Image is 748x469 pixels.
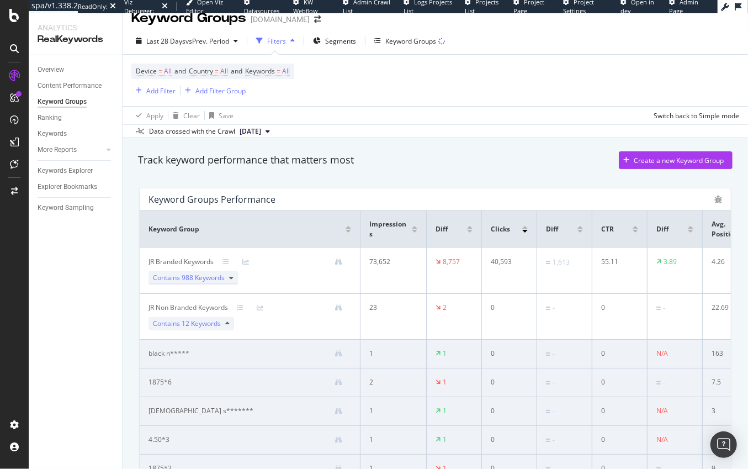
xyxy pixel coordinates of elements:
[712,349,745,359] div: 163
[148,435,169,445] div: 4.50*3
[601,224,614,234] span: CTR
[656,435,668,445] div: N/A
[491,257,524,267] div: 40,593
[38,144,77,156] div: More Reports
[38,64,64,76] div: Overview
[491,349,524,359] div: 0
[546,352,550,356] img: Equal
[277,66,280,76] span: =
[38,128,67,140] div: Keywords
[168,107,200,124] button: Clear
[148,377,172,387] div: 1875*6
[546,381,550,384] img: Equal
[369,435,412,445] div: 1
[148,303,228,313] div: JR Non Branded Keywords
[146,36,185,46] span: Last 28 Days
[149,127,235,136] div: Data crossed with the Crawl
[369,406,412,416] div: 1
[131,9,246,28] div: Keyword Groups
[443,377,447,387] div: 1
[385,36,436,46] div: Keyword Groups
[634,156,724,165] div: Create a new Keyword Group
[656,406,668,416] div: N/A
[309,32,360,50] button: Segments
[656,307,661,310] img: Equal
[252,32,299,50] button: Filters
[38,112,62,124] div: Ranking
[325,36,356,46] span: Segments
[148,257,214,267] div: JR Branded Keywords
[712,303,745,313] div: 22.69
[38,144,103,156] a: More Reports
[38,64,114,76] a: Overview
[245,66,275,76] span: Keywords
[138,153,354,167] div: Track keyword performance that matters most
[38,80,102,92] div: Content Performance
[131,84,176,97] button: Add Filter
[712,377,745,387] div: 7.5
[220,64,228,79] span: All
[38,33,113,46] div: RealKeywords
[136,66,157,76] span: Device
[38,165,93,177] div: Keywords Explorer
[553,435,555,445] div: -
[195,86,246,96] div: Add Filter Group
[546,439,550,442] img: Equal
[601,377,634,387] div: 0
[78,2,108,11] div: ReadOnly:
[601,303,634,313] div: 0
[189,66,213,76] span: Country
[443,303,447,313] div: 2
[185,36,229,46] span: vs Prev. Period
[553,303,555,313] div: -
[164,64,172,79] span: All
[158,66,162,76] span: =
[369,303,412,313] div: 23
[712,257,745,267] div: 4.26
[663,378,665,388] div: -
[282,64,290,79] span: All
[38,181,114,193] a: Explorer Bookmarks
[370,32,449,50] button: Keyword Groups
[491,303,524,313] div: 0
[663,303,665,313] div: -
[235,125,274,138] button: [DATE]
[153,273,225,283] span: Contains
[369,219,409,239] span: Impressions
[38,112,114,124] a: Ranking
[443,435,447,445] div: 1
[148,224,199,234] span: Keyword Group
[131,107,163,124] button: Apply
[546,261,550,264] img: Equal
[38,96,87,108] div: Keyword Groups
[436,224,448,234] span: Diff
[182,273,225,282] span: 988 Keywords
[182,319,221,328] span: 12 Keywords
[244,7,279,15] span: Datasources
[601,435,634,445] div: 0
[38,202,94,214] div: Keyword Sampling
[656,381,661,384] img: Equal
[601,406,634,416] div: 0
[148,194,275,205] div: Keyword Groups Performance
[546,224,558,234] span: Diff
[656,349,668,359] div: N/A
[38,128,114,140] a: Keywords
[491,406,524,416] div: 0
[205,107,234,124] button: Save
[146,111,163,120] div: Apply
[219,111,234,120] div: Save
[314,15,321,23] div: arrow-right-arrow-left
[443,257,460,267] div: 8,757
[369,257,412,267] div: 73,652
[491,377,524,387] div: 0
[553,378,555,388] div: -
[38,202,114,214] a: Keyword Sampling
[131,32,242,50] button: Last 28 DaysvsPrev. Period
[491,435,524,445] div: 0
[553,257,570,267] div: 1,613
[714,196,722,203] div: bug
[712,406,745,416] div: 3
[181,84,246,97] button: Add Filter Group
[443,349,447,359] div: 1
